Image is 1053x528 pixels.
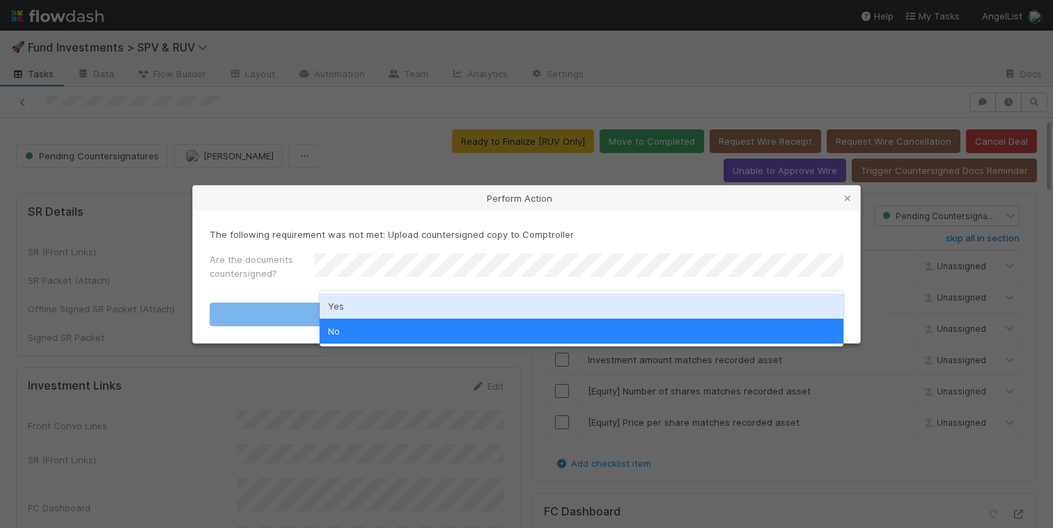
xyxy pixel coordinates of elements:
[320,319,843,344] div: No
[320,294,843,319] div: Yes
[193,186,860,211] div: Perform Action
[210,253,314,280] label: Are the documents countersigned?
[210,303,843,326] button: Move to Completed
[210,227,843,241] p: The following requirement was not met: Upload countersigned copy to Comptroller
